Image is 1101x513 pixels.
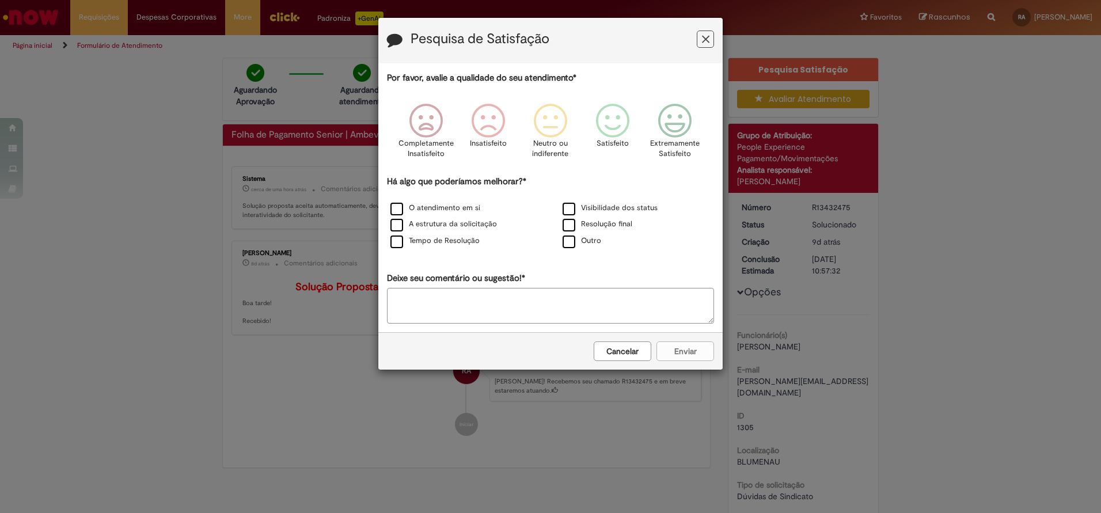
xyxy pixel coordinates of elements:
button: Cancelar [594,341,651,361]
p: Insatisfeito [470,138,507,149]
div: Completamente Insatisfeito [396,95,455,174]
p: Satisfeito [597,138,629,149]
div: Satisfeito [583,95,642,174]
p: Extremamente Satisfeito [650,138,700,159]
label: Pesquisa de Satisfação [411,32,549,47]
label: Por favor, avalie a qualidade do seu atendimento* [387,72,576,84]
div: Há algo que poderíamos melhorar?* [387,176,714,250]
div: Insatisfeito [459,95,518,174]
label: Deixe seu comentário ou sugestão!* [387,272,525,284]
label: Tempo de Resolução [390,235,480,246]
label: Resolução final [563,219,632,230]
label: Outro [563,235,601,246]
div: Extremamente Satisfeito [646,95,704,174]
label: A estrutura da solicitação [390,219,497,230]
label: Visibilidade dos status [563,203,658,214]
p: Neutro ou indiferente [530,138,571,159]
p: Completamente Insatisfeito [398,138,454,159]
div: Neutro ou indiferente [521,95,580,174]
label: O atendimento em si [390,203,480,214]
